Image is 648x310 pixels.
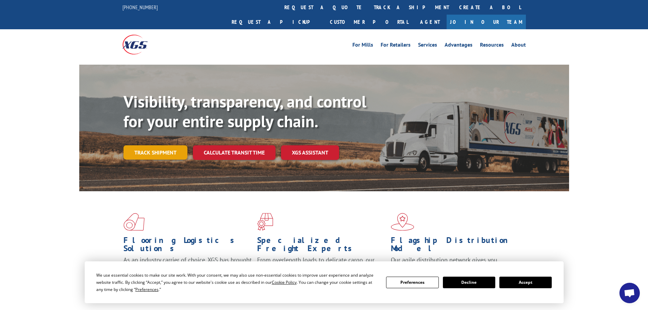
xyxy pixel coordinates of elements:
div: We use essential cookies to make our site work. With your consent, we may also use non-essential ... [96,272,378,293]
div: Cookie Consent Prompt [85,261,564,303]
a: [PHONE_NUMBER] [122,4,158,11]
a: For Retailers [381,42,411,50]
a: For Mills [352,42,373,50]
a: About [511,42,526,50]
h1: Flooring Logistics Solutions [123,236,252,256]
h1: Specialized Freight Experts [257,236,386,256]
a: Resources [480,42,504,50]
a: Agent [413,15,447,29]
img: xgs-icon-focused-on-flooring-red [257,213,273,231]
b: Visibility, transparency, and control for your entire supply chain. [123,91,366,132]
span: Preferences [135,287,159,292]
button: Accept [499,277,552,288]
a: Track shipment [123,145,187,160]
a: XGS ASSISTANT [281,145,339,160]
a: Customer Portal [325,15,413,29]
a: Request a pickup [227,15,325,29]
button: Preferences [386,277,438,288]
a: Join Our Team [447,15,526,29]
a: Services [418,42,437,50]
a: Calculate transit time [193,145,276,160]
span: As an industry carrier of choice, XGS has brought innovation and dedication to flooring logistics... [123,256,252,280]
div: Open chat [619,283,640,303]
a: Advantages [445,42,472,50]
span: Cookie Policy [272,279,297,285]
span: Our agile distribution network gives you nationwide inventory management on demand. [391,256,516,272]
img: xgs-icon-total-supply-chain-intelligence-red [123,213,145,231]
img: xgs-icon-flagship-distribution-model-red [391,213,414,231]
button: Decline [443,277,495,288]
h1: Flagship Distribution Model [391,236,519,256]
p: From overlength loads to delicate cargo, our experienced staff knows the best way to move your fr... [257,256,386,286]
